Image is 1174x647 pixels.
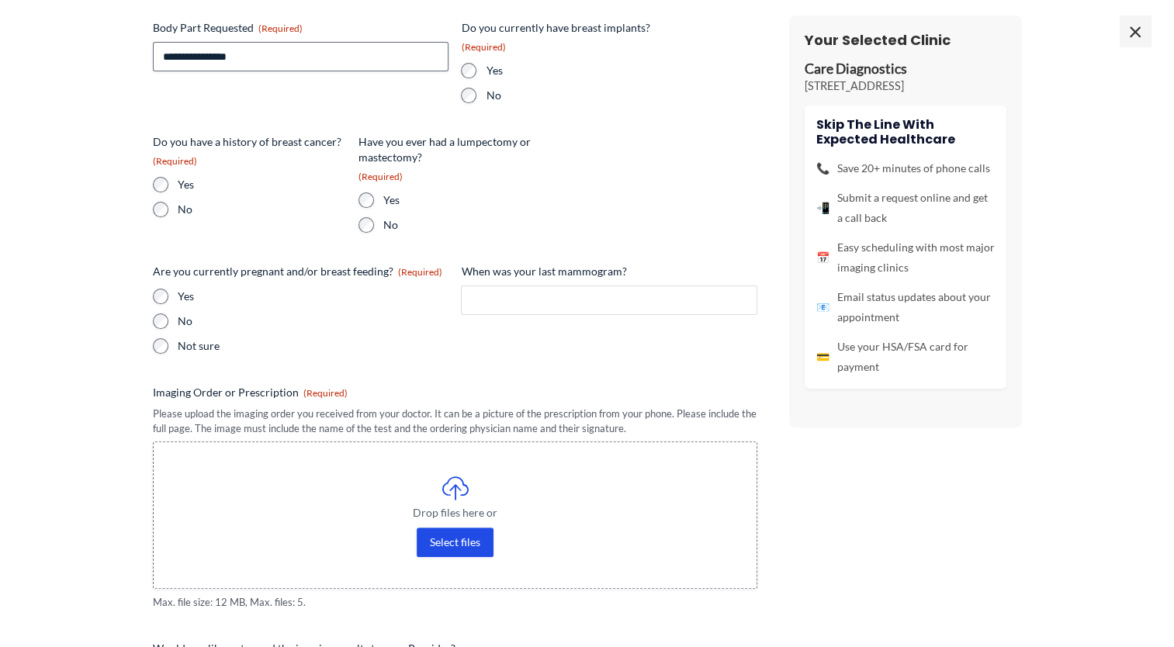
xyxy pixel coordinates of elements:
span: (Required) [461,41,505,53]
label: Yes [178,289,449,304]
label: Yes [178,177,346,192]
span: 📞 [816,158,829,178]
span: (Required) [303,387,348,399]
h3: Your Selected Clinic [805,31,1006,49]
label: No [178,202,346,217]
li: Save 20+ minutes of phone calls [816,158,995,178]
label: Yes [383,192,552,208]
span: 📲 [816,198,829,218]
label: When was your last mammogram? [461,264,757,279]
legend: Are you currently pregnant and/or breast feeding? [153,264,442,279]
h4: Skip the line with Expected Healthcare [816,117,995,147]
button: select files, imaging order or prescription(required) [417,528,493,557]
span: (Required) [398,266,442,278]
span: (Required) [358,171,403,182]
li: Email status updates about your appointment [816,287,995,327]
label: Yes [486,63,654,78]
label: No [383,217,552,233]
span: Max. file size: 12 MB, Max. files: 5. [153,595,758,610]
p: Care Diagnostics [805,61,1006,78]
span: 📧 [816,297,829,317]
li: Submit a request online and get a call back [816,188,995,228]
label: No [178,313,449,329]
legend: Do you have a history of breast cancer? [153,134,346,168]
legend: Do you currently have breast implants? [461,20,654,54]
label: No [486,88,654,103]
li: Easy scheduling with most major imaging clinics [816,237,995,278]
label: Not sure [178,338,449,354]
legend: Have you ever had a lumpectomy or mastectomy? [358,134,552,183]
span: 💳 [816,347,829,367]
span: (Required) [258,22,303,34]
label: Body Part Requested [153,20,449,36]
div: Please upload the imaging order you received from your doctor. It can be a picture of the prescri... [153,407,758,435]
li: Use your HSA/FSA card for payment [816,337,995,377]
span: (Required) [153,155,197,167]
label: Imaging Order or Prescription [153,385,758,400]
span: × [1120,16,1151,47]
span: 📅 [816,247,829,268]
p: [STREET_ADDRESS] [805,78,1006,94]
span: Drop files here or [185,507,726,518]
